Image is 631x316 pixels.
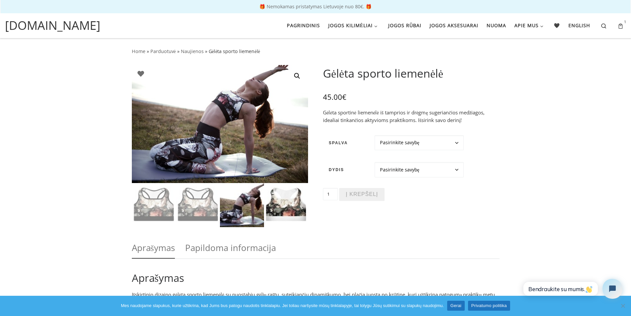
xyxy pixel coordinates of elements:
a: Jogos kilimėliai [326,19,382,32]
img: Gėlėta sporto liemenėlė - Image 4 [264,183,308,227]
iframe: Tidio Chat [515,273,628,304]
span: » [147,48,149,54]
a: Parduotuvė [150,48,176,54]
p: 🎁 Nemokamas pristatymas Lietuvoje nuo 80€. 🎁 [7,4,624,9]
a: Jogos aksesuarai [427,19,480,32]
a: Papildoma informacija [185,237,276,259]
img: gėlėta sporto liemenėlė [176,183,220,227]
span: Pagrindinis [287,19,320,31]
a: 🖤 [552,19,562,32]
span: Mes naudojame slapukus, kurie užtikrina, kad Jums bus patogu naudotis tinklalapiu. Jei toliau nar... [121,302,444,309]
button: Į krepšelį [339,188,385,201]
img: gėlėta sporto liemenėlė [132,183,176,227]
span: Jogos rūbai [388,19,421,31]
a: Nuoma [484,19,508,32]
a: English [566,19,593,32]
bdi: 45.00 [323,92,346,102]
h1: Gėlėta sporto liemenėlė [323,65,500,82]
span: Ne [619,302,626,309]
a: Home [132,48,145,54]
span: Jogos aksesuarai [430,19,478,31]
span: € [342,92,346,102]
span: English [568,19,590,31]
sup: 1 [624,22,626,30]
span: Nuoma [487,19,506,31]
span: » [205,48,207,54]
a: 1 [612,16,631,36]
label: Dydis [329,165,344,175]
a: [DOMAIN_NAME] [5,17,100,34]
a: Pagrindinis [285,19,322,32]
p: Išskirtinio dizaino gėlėta sporto liemenėlė su nuostabiu gėlių raštu, suteikiančiu dinamiškumo, b... [132,291,500,298]
span: Apie mus [514,19,539,31]
a: Naujienos [181,48,204,54]
span: » [177,48,180,54]
input: Produkto kiekis [323,188,338,200]
label: Spalva [329,138,348,148]
a: Aprašymas [132,237,175,259]
span: 🖤 [554,19,560,31]
a: View full-screen image gallery [291,70,303,82]
a: Gerai [447,301,465,311]
span: Jogos kilimėliai [328,19,373,31]
span: Gėlėta sporto liemenėlė [209,48,260,54]
a: Jogos rūbai [386,19,423,32]
img: geletos jogos tampres [220,183,264,227]
a: Privatumo politika [468,301,510,311]
p: Gėlėta sportinė liemenėlė iš tamprios ir drėgmę sugeriančios medžiagos, idealiai tinkančios aktyv... [323,109,500,124]
h2: Aprašymas [132,272,500,284]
